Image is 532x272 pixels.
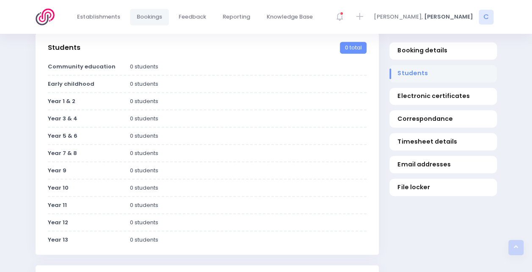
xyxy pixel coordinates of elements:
[389,179,497,196] a: File locker
[479,10,493,24] span: C
[130,9,169,25] a: Bookings
[125,97,372,106] div: 0 students
[172,9,213,25] a: Feedback
[397,92,488,101] span: Electronic certificates
[125,201,372,209] div: 0 students
[125,184,372,192] div: 0 students
[340,42,366,54] span: 0 total
[48,201,67,209] strong: Year 11
[125,63,372,71] div: 0 students
[137,13,162,21] span: Bookings
[389,111,497,128] a: Correspondance
[397,183,488,192] span: File locker
[267,13,313,21] span: Knowledge Base
[48,97,75,105] strong: Year 1 & 2
[389,156,497,174] a: Email addresses
[48,236,68,244] strong: Year 13
[125,114,372,123] div: 0 students
[389,88,497,105] a: Electronic certificates
[48,44,80,52] h3: Students
[125,132,372,140] div: 0 students
[125,218,372,227] div: 0 students
[216,9,257,25] a: Reporting
[125,149,372,158] div: 0 students
[48,166,66,174] strong: Year 9
[260,9,320,25] a: Knowledge Base
[48,132,77,140] strong: Year 5 & 6
[48,80,94,88] strong: Early childhood
[36,8,60,25] img: Logo
[48,184,69,192] strong: Year 10
[48,149,77,157] strong: Year 7 & 8
[48,218,68,226] strong: Year 12
[70,9,127,25] a: Establishments
[48,63,116,71] strong: Community education
[397,46,488,55] span: Booking details
[397,160,488,169] span: Email addresses
[397,115,488,124] span: Correspondance
[397,138,488,147] span: Timesheet details
[397,69,488,78] span: Students
[77,13,120,21] span: Establishments
[389,42,497,60] a: Booking details
[424,13,473,21] span: [PERSON_NAME]
[48,114,77,122] strong: Year 3 & 4
[125,166,372,175] div: 0 students
[389,133,497,151] a: Timesheet details
[179,13,206,21] span: Feedback
[125,236,372,244] div: 0 students
[389,65,497,82] a: Students
[374,13,423,21] span: [PERSON_NAME],
[223,13,250,21] span: Reporting
[125,80,372,88] div: 0 students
